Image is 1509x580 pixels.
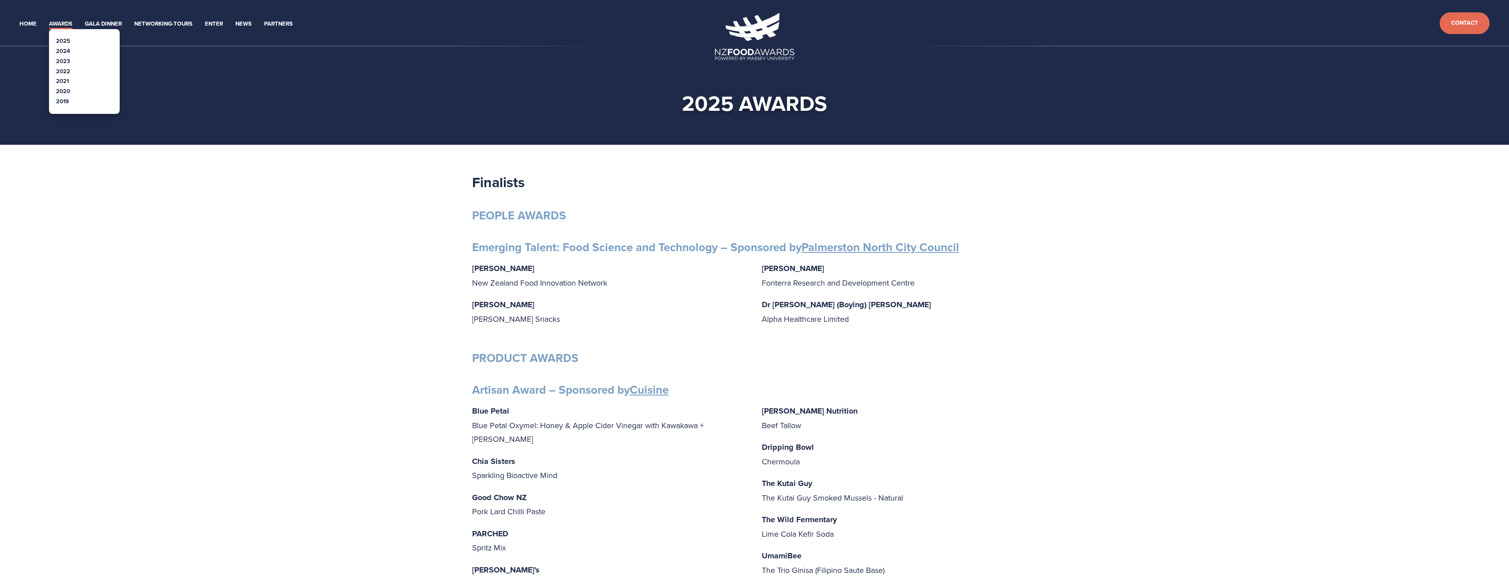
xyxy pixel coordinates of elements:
[472,381,669,398] strong: Artisan Award – Sponsored by
[802,239,959,256] a: Palmerston North City Council
[762,404,1037,432] p: Beef Tallow
[56,87,70,95] a: 2020
[56,67,70,75] a: 2022
[1440,12,1490,34] a: Contact
[762,261,1037,290] p: Fonterra Research and Development Centre
[762,405,858,417] strong: [PERSON_NAME] Nutrition
[472,298,748,326] p: [PERSON_NAME] Snacks
[762,476,1037,505] p: The Kutai Guy Smoked Mussels - Natural
[762,549,1037,577] p: The Trio Ginisa (Filipino Saute Base)
[762,440,1037,468] p: Chermoula
[472,350,579,366] strong: PRODUCT AWARDS
[472,492,527,503] strong: Good Chow NZ
[472,261,748,290] p: New Zealand Food Innovation Network
[472,207,566,224] strong: PEOPLE AWARDS
[264,19,293,29] a: Partners
[472,405,509,417] strong: Blue Petal
[630,381,669,398] a: Cuisine
[56,97,69,105] a: 2019
[205,19,223,29] a: Enter
[472,527,748,555] p: Spritz Mix
[486,90,1023,117] h1: 2025 awards
[472,454,748,482] p: Sparkling Bioactive Mind
[762,478,812,489] strong: The Kutai Guy
[56,47,70,55] a: 2024
[19,19,37,29] a: Home
[472,564,540,576] strong: [PERSON_NAME]'s
[472,404,748,446] p: Blue Petal Oxymel: Honey & Apple Cider Vinegar with Kawakawa + [PERSON_NAME]
[762,299,931,310] strong: Dr [PERSON_NAME] (Boying) [PERSON_NAME]
[134,19,193,29] a: Networking-Tours
[472,239,959,256] strong: Emerging Talent: Food Science and Technology – Sponsored by
[49,19,72,29] a: Awards
[762,512,1037,541] p: Lime Cola Kefir Soda
[762,298,1037,326] p: Alpha Healthcare Limited
[472,528,508,539] strong: PARCHED
[56,77,69,85] a: 2021
[762,514,837,525] strong: The Wild Fermentary
[472,299,534,310] strong: [PERSON_NAME]
[56,57,70,65] a: 2023
[762,441,814,453] strong: Dripping Bowl
[472,490,748,519] p: Pork Lard Chilli Paste
[85,19,122,29] a: Gala Dinner
[762,550,802,561] strong: UmamiBee
[472,263,534,274] strong: [PERSON_NAME]
[472,172,525,192] strong: Finalists
[472,456,515,467] strong: Chia Sisters
[762,263,824,274] strong: [PERSON_NAME]
[56,37,70,45] a: 2025
[235,19,252,29] a: News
